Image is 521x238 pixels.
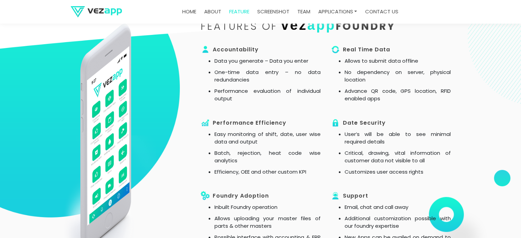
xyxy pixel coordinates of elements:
h3: Foundry Adoption [201,191,321,201]
span: FOUNDRY [278,19,396,34]
li: Efficiency, OEE and other custom KPI [214,168,321,176]
a: team [295,5,313,18]
li: Performance evaluation of individual output [214,87,321,103]
li: Email, chat and call away [345,203,451,211]
a: about [201,5,224,18]
a: feature [226,5,252,18]
h3: Accountability [201,45,321,54]
h3: support [331,191,451,201]
h3: Date Security [331,118,451,128]
h3: Performance Efficiency [201,118,321,128]
img: logo [71,6,122,17]
li: One-time data entry – no data redundancies [214,68,321,84]
img: icon [201,118,210,127]
a: Home [179,5,199,18]
li: Advance QR code, GPS location, RFID enabled apps [345,87,451,103]
a: Applications [315,5,360,18]
li: Batch, rejection, heat code wise analytics [214,149,321,165]
li: Critical, drawing, vital information of customer data not visible to all [345,149,451,165]
li: Data you generate – Data you enter [214,57,321,65]
li: Customizes user access rights [345,168,451,176]
li: Allows uploading your master files of parts & other masters [214,215,321,230]
li: Allows to submit data offline [345,57,451,65]
span: vez [281,17,308,33]
img: icon [331,118,340,127]
img: icon [331,45,340,54]
img: icon [201,191,210,200]
li: No dependency on server, physical location [345,68,451,84]
img: icon [331,191,340,200]
li: Easy monitoring of shift, date, user wise data and output [214,130,321,146]
h3: Real Time Data [331,45,451,54]
a: screenshot [255,5,292,18]
h2: features of [201,20,451,31]
li: User’s will be able to see minimal required details [345,130,451,146]
a: contact us [362,5,401,18]
span: app [307,17,336,33]
img: icon [201,45,210,54]
li: Additional customization possible with our foundry expertise [345,215,451,230]
li: Inbuilt Foundry operation [214,203,321,211]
